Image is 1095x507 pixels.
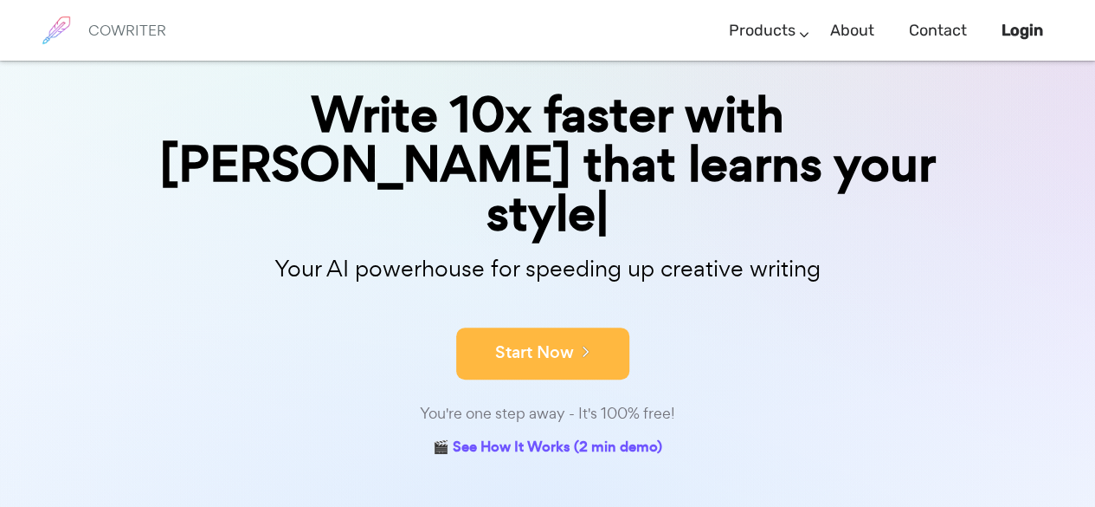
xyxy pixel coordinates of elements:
h6: COWRITER [88,23,166,38]
button: Start Now [456,328,629,380]
a: Products [729,5,795,56]
a: 🎬 See How It Works (2 min demo) [433,435,662,462]
p: Your AI powerhouse for speeding up creative writing [115,250,981,288]
a: About [830,5,874,56]
a: Login [1002,5,1043,56]
a: Contact [909,5,967,56]
div: Write 10x faster with [PERSON_NAME] that learns your style [115,90,981,239]
b: Login [1002,21,1043,40]
img: brand logo [35,9,78,52]
div: You're one step away - It's 100% free! [115,401,981,426]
